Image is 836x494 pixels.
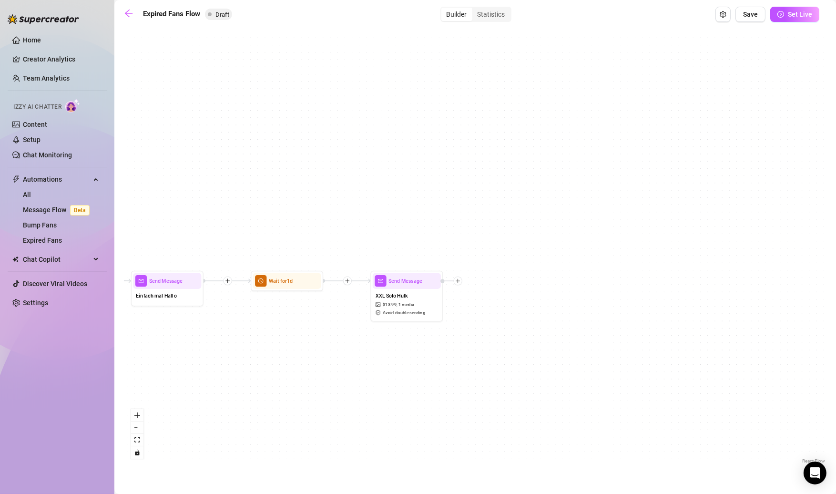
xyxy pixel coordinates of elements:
[23,151,72,159] a: Chat Monitoring
[215,11,229,18] span: Draft
[124,9,133,18] span: arrow-left
[225,278,230,284] span: plus
[131,434,143,446] button: fit view
[804,462,826,484] div: Open Intercom Messenger
[143,10,200,18] strong: Expired Fans Flow
[715,7,731,22] button: Open Exit Rules
[124,9,138,20] a: arrow-left
[770,7,819,22] button: Set Live
[135,275,147,287] span: mail
[13,103,61,112] span: Izzy AI Chatter
[23,136,41,144] a: Setup
[388,277,422,285] span: Send Message
[23,172,91,187] span: Automations
[251,271,323,291] div: clock-circleWait for1d
[735,7,765,22] button: Save Flow
[23,191,31,198] a: All
[23,206,93,214] a: Message FlowBeta
[70,205,90,216] span: Beta
[23,252,91,267] span: Chat Copilot
[455,278,460,284] span: plus
[23,36,41,44] a: Home
[23,121,47,128] a: Content
[345,278,350,284] span: plus
[131,271,204,307] div: mailSend MessageEinfach mal Hallo
[131,446,143,459] button: toggle interactivity
[255,275,266,287] span: clock-circle
[802,458,825,463] a: React Flow attribution
[375,275,386,287] span: mail
[440,7,511,22] div: segmented control
[23,299,48,307] a: Settings
[23,74,70,82] a: Team Analytics
[131,422,143,434] button: zoom out
[131,409,143,459] div: React Flow controls
[383,301,397,308] span: $ 13.99 ,
[136,292,176,300] span: Einfach mal Hallo
[23,237,62,244] a: Expired Fans
[23,51,99,67] a: Creator Analytics
[12,175,20,183] span: thunderbolt
[472,8,510,21] div: Statistics
[65,99,80,113] img: AI Chatter
[23,280,87,288] a: Discover Viral Videos
[23,221,57,229] a: Bump Fans
[269,277,293,285] span: Wait for 1d
[720,11,726,18] span: setting
[376,292,408,300] span: XXL Solo Hulk
[376,310,382,316] span: safety-certificate
[788,10,812,18] span: Set Live
[149,277,183,285] span: Send Message
[441,8,472,21] div: Builder
[8,14,79,24] img: logo-BBDzfeDw.svg
[370,271,443,321] div: mailSend MessageXXL Solo Hulkpicture$13.99,1 mediasafety-certificateAvoid double sending
[777,11,784,18] span: play-circle
[383,309,425,316] span: Avoid double sending
[131,409,143,422] button: zoom in
[12,256,19,263] img: Chat Copilot
[743,10,758,18] span: Save
[398,301,415,308] span: 1 media
[376,302,382,308] span: picture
